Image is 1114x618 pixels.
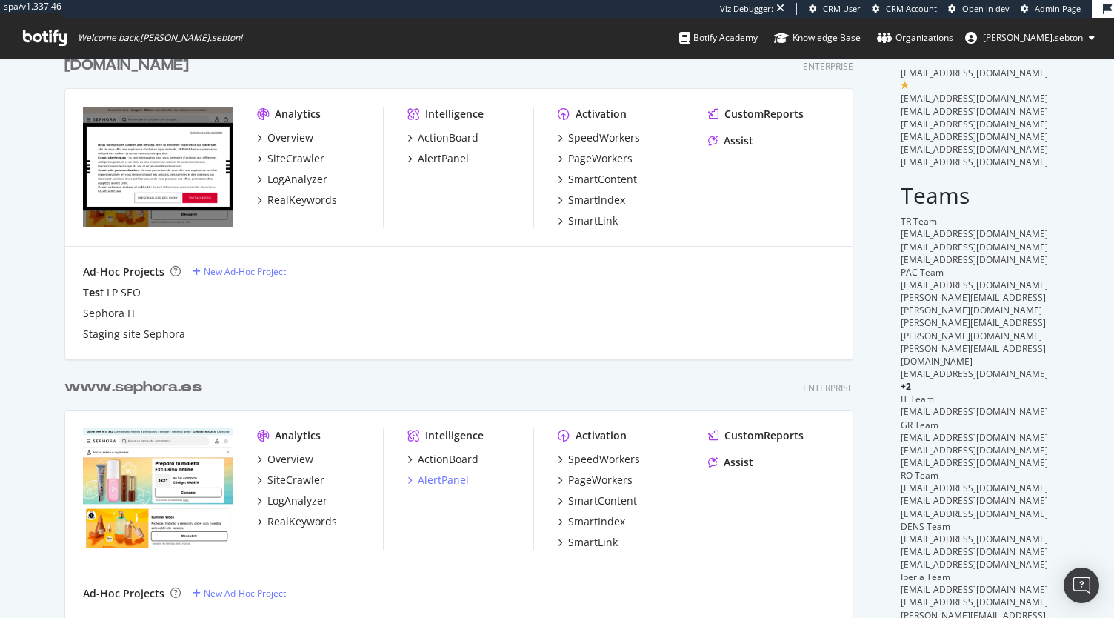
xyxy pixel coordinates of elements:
[901,118,1048,130] span: [EMAIL_ADDRESS][DOMAIN_NAME]
[568,172,637,187] div: SmartContent
[407,151,469,166] a: AlertPanel
[558,213,618,228] a: SmartLink
[558,452,640,467] a: SpeedWorkers
[901,482,1048,494] span: [EMAIL_ADDRESS][DOMAIN_NAME]
[901,456,1048,469] span: [EMAIL_ADDRESS][DOMAIN_NAME]
[983,31,1083,44] span: anne.sebton
[83,586,164,601] div: Ad-Hoc Projects
[901,545,1048,558] span: [EMAIL_ADDRESS][DOMAIN_NAME]
[418,473,469,488] div: AlertPanel
[872,3,937,15] a: CRM Account
[257,130,313,145] a: Overview
[558,130,640,145] a: SpeedWorkers
[275,428,321,443] div: Analytics
[267,452,313,467] div: Overview
[886,3,937,14] span: CRM Account
[257,151,324,166] a: SiteCrawler
[708,133,753,148] a: Assist
[901,215,1050,227] div: TR Team
[193,587,286,599] a: New Ad-Hoc Project
[720,3,773,15] div: Viz Debugger:
[774,30,861,45] div: Knowledge Base
[1035,3,1081,14] span: Admin Page
[901,316,1046,342] span: [PERSON_NAME][EMAIL_ADDRESS][PERSON_NAME][DOMAIN_NAME]
[901,105,1048,118] span: [EMAIL_ADDRESS][DOMAIN_NAME]
[708,455,753,470] a: Assist
[558,473,633,488] a: PageWorkers
[83,285,141,300] div: T t LP SEO
[901,405,1048,418] span: [EMAIL_ADDRESS][DOMAIN_NAME]
[89,285,100,299] b: es
[962,3,1010,14] span: Open in dev
[418,452,478,467] div: ActionBoard
[418,130,478,145] div: ActionBoard
[901,520,1050,533] div: DENS Team
[425,428,484,443] div: Intelligence
[568,494,637,508] div: SmartContent
[901,393,1050,405] div: IT Team
[267,151,324,166] div: SiteCrawler
[708,107,804,122] a: CustomReports
[724,107,804,122] div: CustomReports
[558,535,618,550] a: SmartLink
[901,419,1050,431] div: GR Team
[901,342,1046,368] span: [PERSON_NAME][EMAIL_ADDRESS][DOMAIN_NAME]
[267,172,327,187] div: LogAnalyzer
[64,376,202,398] div: www.sephora.
[78,32,242,44] span: Welcome back, [PERSON_NAME].sebton !
[1021,3,1081,15] a: Admin Page
[901,558,1048,571] span: [EMAIL_ADDRESS][DOMAIN_NAME]
[724,133,753,148] div: Assist
[803,60,853,73] div: Enterprise
[425,107,484,122] div: Intelligence
[204,265,286,278] div: New Ad-Hoc Project
[257,494,327,508] a: LogAnalyzer
[724,455,753,470] div: Assist
[901,508,1048,520] span: [EMAIL_ADDRESS][DOMAIN_NAME]
[568,130,640,145] div: SpeedWorkers
[901,380,911,393] span: + 2
[901,143,1048,156] span: [EMAIL_ADDRESS][DOMAIN_NAME]
[901,494,1048,507] span: [EMAIL_ADDRESS][DOMAIN_NAME]
[267,193,337,207] div: RealKeywords
[407,130,478,145] a: ActionBoard
[576,428,627,443] div: Activation
[901,266,1050,279] div: PAC Team
[558,494,637,508] a: SmartContent
[803,382,853,394] div: Enterprise
[568,151,633,166] div: PageWorkers
[257,193,337,207] a: RealKeywords
[568,213,618,228] div: SmartLink
[267,130,313,145] div: Overview
[877,30,953,45] div: Organizations
[901,368,1048,380] span: [EMAIL_ADDRESS][DOMAIN_NAME]
[64,55,195,76] a: [DOMAIN_NAME]
[576,107,627,122] div: Activation
[558,193,625,207] a: SmartIndex
[257,514,337,529] a: RealKeywords
[568,514,625,529] div: SmartIndex
[558,151,633,166] a: PageWorkers
[193,265,286,278] a: New Ad-Hoc Project
[568,452,640,467] div: SpeedWorkers
[418,151,469,166] div: AlertPanel
[204,587,286,599] div: New Ad-Hoc Project
[901,253,1048,266] span: [EMAIL_ADDRESS][DOMAIN_NAME]
[953,26,1107,50] button: [PERSON_NAME].sebton
[901,469,1050,482] div: RO Team
[724,428,804,443] div: CustomReports
[901,444,1048,456] span: [EMAIL_ADDRESS][DOMAIN_NAME]
[257,473,324,488] a: SiteCrawler
[823,3,861,14] span: CRM User
[257,452,313,467] a: Overview
[901,130,1048,143] span: [EMAIL_ADDRESS][DOMAIN_NAME]
[407,473,469,488] a: AlertPanel
[83,306,136,321] a: Sephora IT
[901,571,1050,583] div: Iberia Team
[558,514,625,529] a: SmartIndex
[181,379,202,394] b: es
[901,35,1050,59] h2: Owners
[679,30,758,45] div: Botify Academy
[83,428,233,548] img: wwww.sephora.es
[679,18,758,58] a: Botify Academy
